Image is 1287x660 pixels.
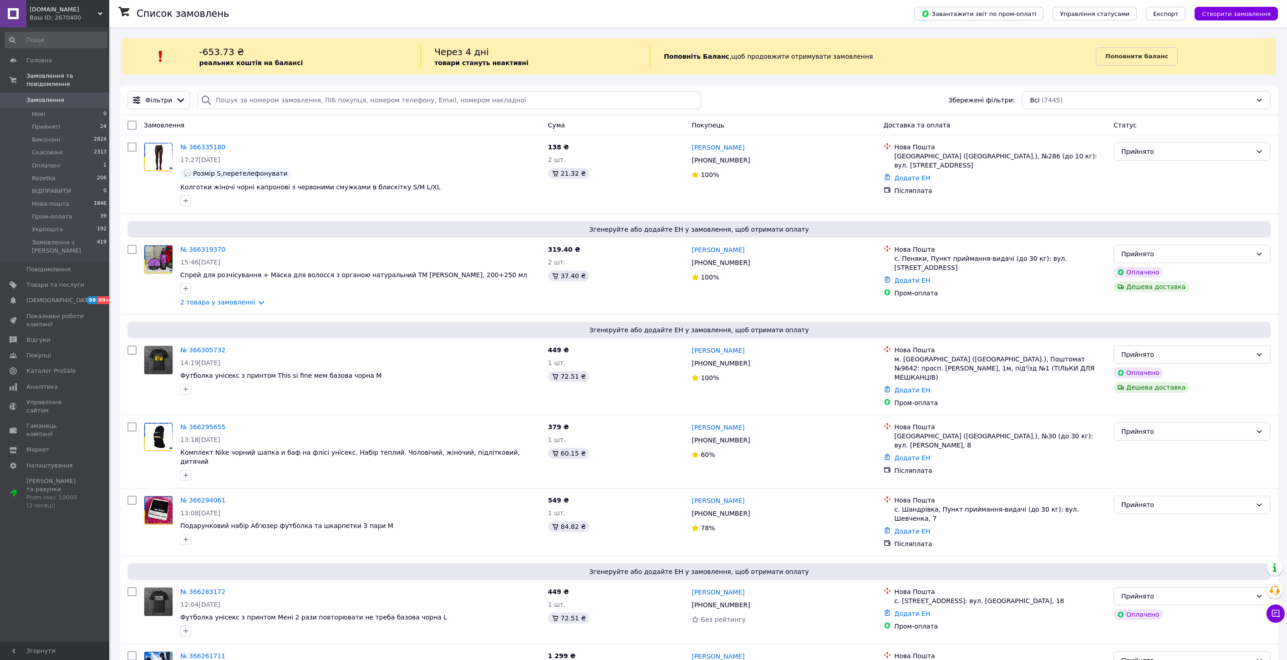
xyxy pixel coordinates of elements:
span: 60% [701,451,715,458]
div: Прийнято [1121,147,1252,157]
span: Налаштування [26,462,73,470]
span: 138 ₴ [548,143,569,151]
span: Збережені фільтри: [948,96,1015,105]
div: с. Шандрівка, Пункт приймання-видачі (до 30 кг): вул. Шевченка, 7 [895,505,1106,523]
span: Виконані [32,136,60,144]
input: Пошук за номером замовлення, ПІБ покупця, номером телефону, Email, номером накладної [197,91,701,109]
span: 13:18[DATE] [180,436,220,443]
a: Футболка унісекс з принтом This si fine мем базова чорна M [180,372,382,379]
span: 0 [103,110,107,118]
div: Нова Пошта [895,422,1106,432]
div: 84.82 ₴ [548,521,590,532]
img: Фото товару [144,588,173,616]
div: [GEOGRAPHIC_DATA] ([GEOGRAPHIC_DATA].), №286 (до 10 кг): вул. [STREET_ADDRESS] [895,152,1106,170]
a: [PERSON_NAME] [692,346,744,355]
div: Ваш ID: 2670400 [30,14,109,22]
div: 60.15 ₴ [548,448,590,459]
span: Експорт [1153,10,1179,17]
span: 1 шт. [548,601,566,608]
span: 1 [103,162,107,170]
span: Згенеруйте або додайте ЕН у замовлення, щоб отримати оплату [131,225,1267,234]
span: 100% [701,274,719,281]
span: 1 шт. [548,509,566,517]
span: 206 [97,174,107,183]
span: ВІДПРАВИТИ [32,187,71,195]
div: Нова Пошта [895,345,1106,355]
span: Статус [1114,122,1137,129]
div: Оплачено [1114,267,1163,278]
h1: Список замовлень [137,8,229,19]
span: Покупець [692,122,724,129]
a: Фото товару [144,587,173,616]
span: [DEMOGRAPHIC_DATA] [26,296,94,305]
img: Фото товару [144,346,173,374]
img: :speech_balloon: [184,170,191,177]
button: Створити замовлення [1195,7,1278,20]
div: Prom мікс 10000 (3 місяці) [26,493,84,510]
div: Нова Пошта [895,496,1106,505]
a: Колготки жіночі чорні капронові з червоними смужками в блискітку S/M L/XL [180,183,441,191]
a: [PERSON_NAME] [692,588,744,597]
b: реальних коштів на балансі [199,59,303,66]
span: 100% [701,171,719,178]
a: Фото товару [144,496,173,525]
button: Управління статусами [1053,7,1137,20]
button: Чат з покупцем [1267,604,1285,623]
span: Розмір S,перетелефонувати [193,170,287,177]
span: 1 299 ₴ [548,652,576,660]
a: Додати ЕН [895,528,931,535]
span: [PHONE_NUMBER] [692,157,750,164]
a: № 366261711 [180,652,225,660]
span: 78% [701,524,715,532]
a: Подарунковий набір Аб'юзер футболка та шкарпетки 3 пари M [180,522,393,529]
a: № 366283172 [180,588,225,595]
a: [PERSON_NAME] [692,423,744,432]
span: Каталог ProSale [26,367,76,375]
a: Додати ЕН [895,454,931,462]
img: Фото товару [144,496,173,524]
span: droptape.store [30,5,98,14]
b: Поповніть Баланс [664,53,729,60]
div: Прийнято [1121,500,1252,510]
span: 319.40 ₴ [548,246,580,253]
b: Поповнити баланс [1105,53,1168,60]
span: Управління сайтом [26,398,84,415]
span: Rozetka [32,174,56,183]
div: 37.40 ₴ [548,270,590,281]
span: 39 [100,213,107,221]
span: Маркет [26,446,50,454]
div: Пром-оплата [895,622,1106,631]
a: Додати ЕН [895,610,931,617]
div: м. [GEOGRAPHIC_DATA] ([GEOGRAPHIC_DATA].), Поштомат №9642: просп. [PERSON_NAME], 1м, під'їзд №1 (... [895,355,1106,382]
img: :exclamation: [154,50,168,63]
span: Замовлення з [PERSON_NAME] [32,239,97,255]
span: Спрей для розчісування + Маска для волосся з органою натуральний ТМ [PERSON_NAME], 200+250 мл [180,271,527,279]
span: Фільтри [145,96,172,105]
span: Показники роботи компанії [26,312,84,329]
span: [PHONE_NUMBER] [692,360,750,367]
span: Згенеруйте або додайте ЕН у замовлення, щоб отримати оплату [131,325,1267,335]
span: Укрпошта [32,225,63,234]
span: 1 шт. [548,359,566,366]
span: 99 [86,296,97,304]
span: Cума [548,122,565,129]
a: Фото товару [144,422,173,452]
span: Комплект Nike чорний шапка и баф на флісі унісекс. Набір теплий. Чоловічий, жіночий, підлітковий,... [180,449,520,465]
span: 2 шт. [548,259,566,266]
span: [PHONE_NUMBER] [692,510,750,517]
span: 99+ [97,296,112,304]
span: Замовлення та повідомлення [26,72,109,88]
span: Завантажити звіт по пром-оплаті [921,10,1036,18]
img: Фото товару [144,245,173,274]
span: Прийняті [32,123,60,131]
a: № 366319370 [180,246,225,253]
span: Товари та послуги [26,281,84,289]
span: Нові [32,110,45,118]
div: Пром-оплата [895,289,1106,298]
span: [PHONE_NUMBER] [692,601,750,609]
a: Додати ЕН [895,277,931,284]
div: Прийнято [1121,249,1252,259]
a: № 366305732 [180,346,225,354]
span: 2 шт. [548,156,566,163]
